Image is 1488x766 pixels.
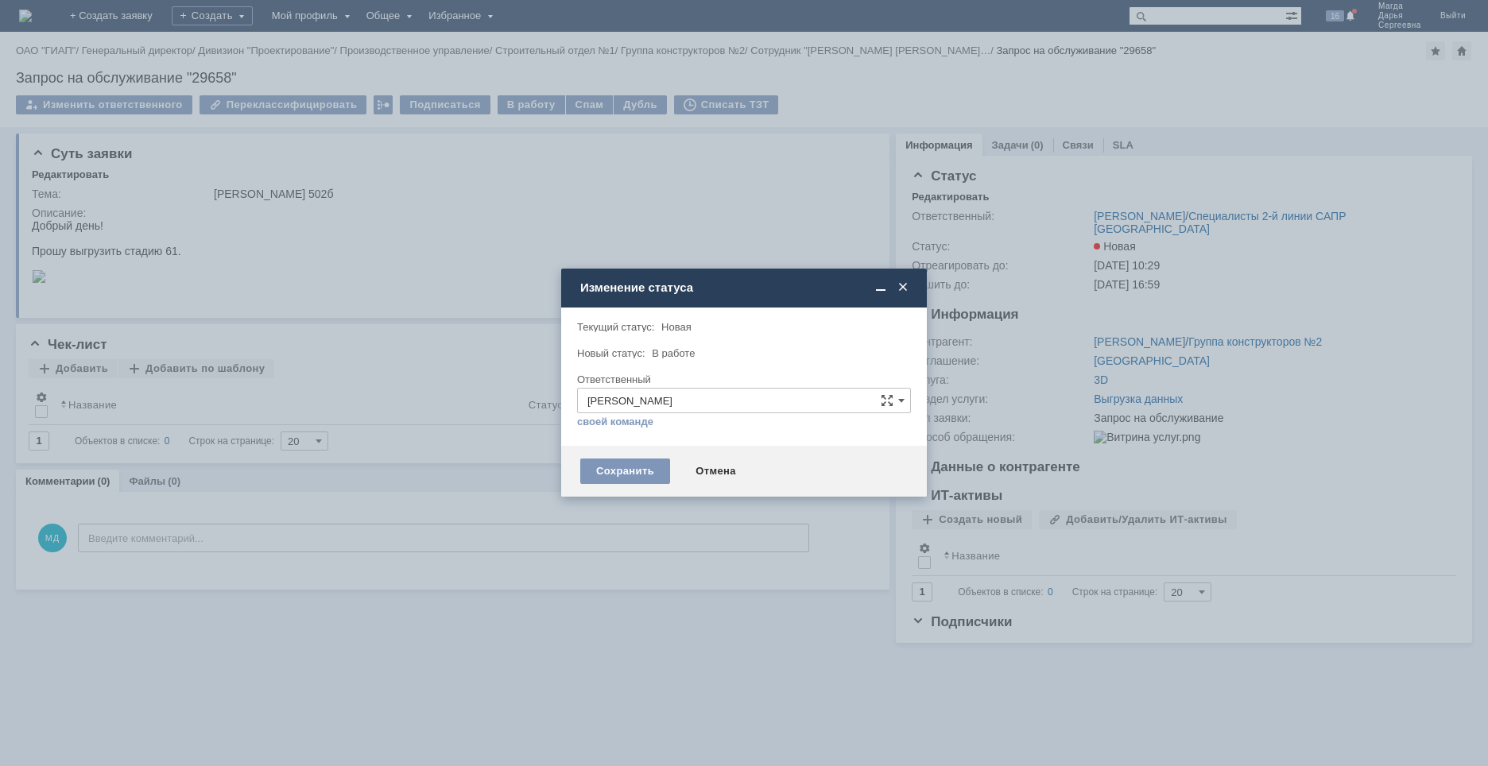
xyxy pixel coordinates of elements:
label: Новый статус: [577,347,645,359]
span: Новая [661,321,692,333]
span: Закрыть [895,280,911,295]
a: своей команде [577,416,653,428]
div: Изменение статуса [580,280,911,295]
span: Свернуть (Ctrl + M) [873,280,889,295]
span: Сложная форма [881,394,893,407]
div: Ответственный [577,374,908,385]
span: В работе [652,347,695,359]
label: Текущий статус: [577,321,654,333]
